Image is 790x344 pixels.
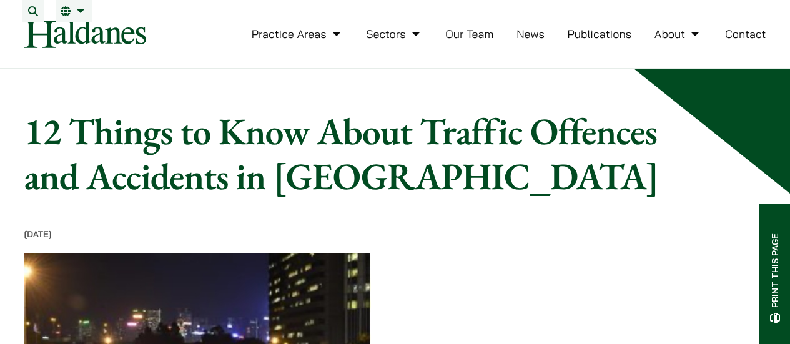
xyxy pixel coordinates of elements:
time: [DATE] [24,229,52,240]
a: Contact [725,27,766,41]
a: Publications [568,27,632,41]
a: About [654,27,702,41]
a: EN [61,6,87,16]
a: Sectors [366,27,422,41]
h1: 12 Things to Know About Traffic Offences and Accidents in [GEOGRAPHIC_DATA] [24,109,673,199]
a: Our Team [445,27,493,41]
a: Practice Areas [252,27,343,41]
img: Logo of Haldanes [24,20,146,48]
a: News [516,27,545,41]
